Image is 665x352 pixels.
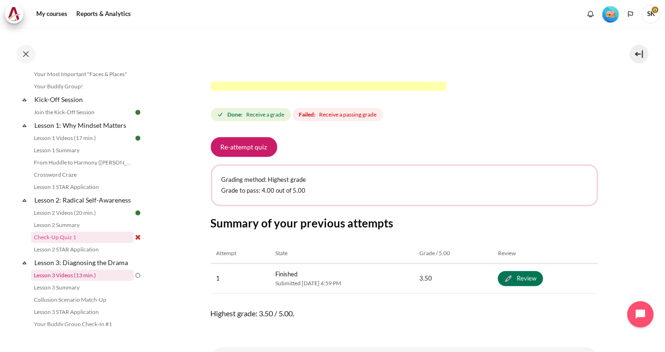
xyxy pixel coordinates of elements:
img: To do [134,271,142,280]
a: Lesson 3 Summary [31,282,134,293]
div: Level #1 [602,5,619,23]
img: Architeck [8,7,21,21]
span: Collapse [20,121,29,130]
img: Failed [134,233,142,242]
p: Grading method: Highest grade [222,175,587,185]
span: Receive a passing grade [319,110,377,119]
th: Grade / 5.00 [414,243,492,264]
a: Join the Kick-Off Session [31,107,134,118]
h3: Summary of your previous attempts [211,216,598,230]
span: Highest grade: 3.50 / 5.00. [211,308,598,319]
td: Finished [270,264,414,293]
a: Your Most Important "Faces & Places" [31,69,134,80]
img: Level #1 [602,6,619,23]
td: 1 [211,264,270,293]
span: Collapse [20,258,29,267]
a: Kick-Off Session [33,93,134,106]
a: Collusion Scenario Match-Up [31,294,134,305]
a: Your Buddy Group! [31,81,134,92]
th: State [270,243,414,264]
a: Lesson 3 Videos (13 min.) [31,270,134,281]
a: Lesson 1 Summary [31,145,134,156]
a: Level #1 [599,5,623,23]
strong: Done: [227,110,242,119]
a: Your Buddy Group Check-In #1 [31,319,134,330]
a: Lesson 1 Videos (17 min.) [31,133,134,144]
span: Receive a grade [246,110,284,119]
th: Review [492,243,598,264]
a: Check-Up Quiz 1 [31,232,134,243]
a: Crossword Craze [31,169,134,180]
a: Architeck Architeck [5,5,28,23]
span: Collapse [20,196,29,205]
th: Attempt [211,243,270,264]
a: Lesson 2: Radical Self-Awareness [33,194,134,206]
a: Lesson 3 STAR Application [31,306,134,318]
a: Lesson 2 Videos (20 min.) [31,207,134,219]
span: Collapse [20,95,29,104]
div: Completion requirements for Check-Up Quiz 1 [211,106,385,123]
img: Done [134,134,142,142]
span: SK [641,5,660,23]
a: User menu [641,5,660,23]
a: Review [498,271,543,286]
img: Done [134,108,142,117]
td: 3.50 [414,264,492,293]
div: Show notification window with no new notifications [584,7,598,21]
a: Lesson 1: Why Mindset Matters [33,119,134,132]
a: Lesson 2 Summary [31,219,134,231]
button: Re-attempt quiz [211,137,277,157]
strong: Failed: [299,110,315,119]
a: Lesson 3: Diagnosing the Drama [33,256,134,269]
p: Grade to pass: 4.00 out of 5.00 [222,186,587,196]
a: Reports & Analytics [73,5,134,23]
a: From Huddle to Harmony ([PERSON_NAME]'s Story) [31,157,134,168]
a: My courses [33,5,71,23]
a: Lesson 2 STAR Application [31,244,134,255]
span: Submitted [DATE] 4:59 PM [275,279,409,288]
img: Done [134,209,142,217]
a: Lesson 1 STAR Application [31,181,134,193]
button: Languages [624,7,638,21]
